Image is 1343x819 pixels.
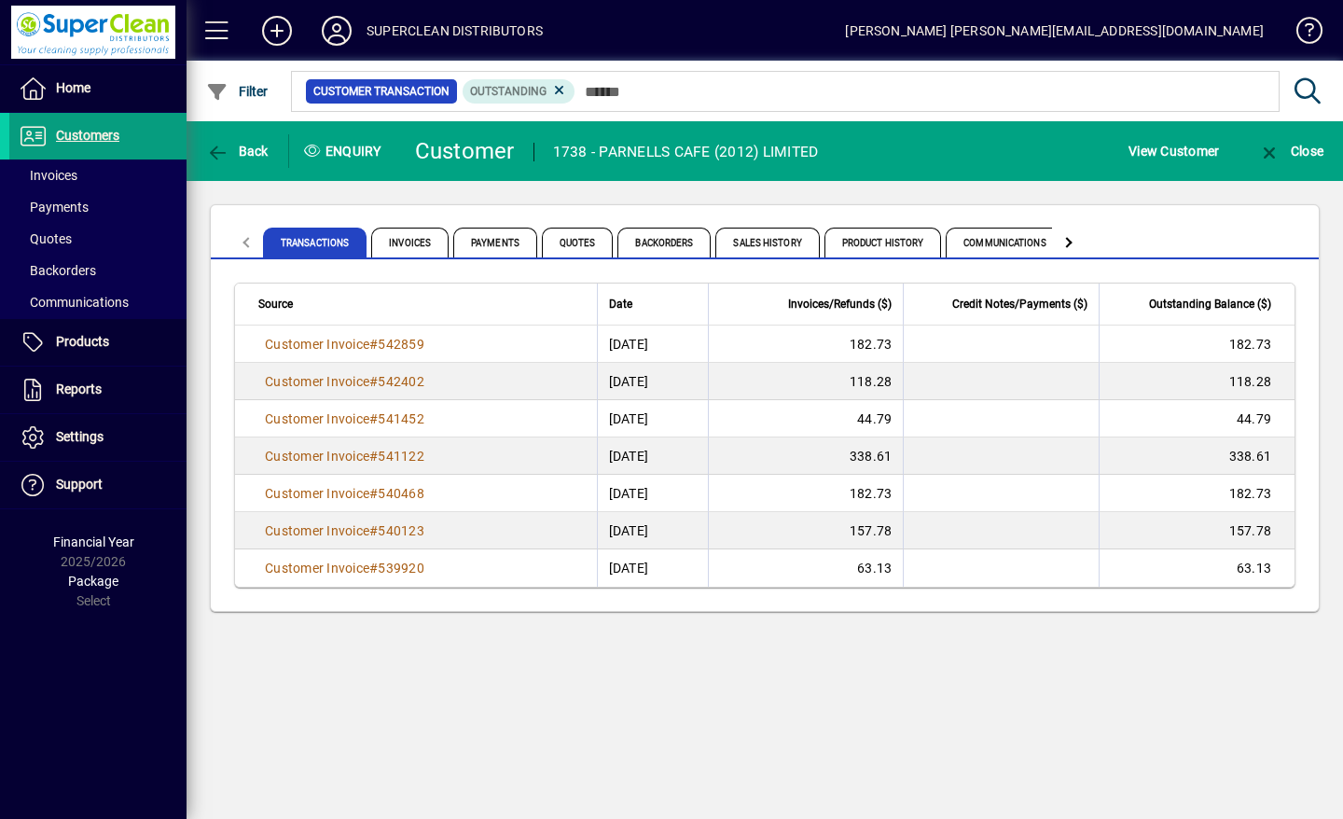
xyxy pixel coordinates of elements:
[463,79,575,104] mat-chip: Outstanding Status: Outstanding
[258,446,431,466] a: Customer Invoice#541122
[1239,134,1343,168] app-page-header-button: Close enquiry
[68,574,118,589] span: Package
[453,228,537,257] span: Payments
[708,512,904,549] td: 157.78
[708,549,904,587] td: 63.13
[53,534,134,549] span: Financial Year
[378,561,424,576] span: 539920
[597,363,708,400] td: [DATE]
[258,334,431,354] a: Customer Invoice#542859
[597,549,708,587] td: [DATE]
[19,168,77,183] span: Invoices
[9,65,187,112] a: Home
[378,486,424,501] span: 540468
[824,228,942,257] span: Product History
[56,382,102,396] span: Reports
[597,512,708,549] td: [DATE]
[378,411,424,426] span: 541452
[9,462,187,508] a: Support
[313,82,450,101] span: Customer Transaction
[1149,294,1271,314] span: Outstanding Balance ($)
[9,286,187,318] a: Communications
[708,400,904,437] td: 44.79
[56,80,90,95] span: Home
[845,16,1264,46] div: [PERSON_NAME] [PERSON_NAME][EMAIL_ADDRESS][DOMAIN_NAME]
[19,263,96,278] span: Backorders
[9,160,187,191] a: Invoices
[946,228,1063,257] span: Communications
[597,326,708,363] td: [DATE]
[1128,136,1219,166] span: View Customer
[597,437,708,475] td: [DATE]
[378,337,424,352] span: 542859
[289,136,401,166] div: Enquiry
[9,367,187,413] a: Reports
[1099,437,1295,475] td: 338.61
[265,486,369,501] span: Customer Invoice
[206,144,269,159] span: Back
[265,523,369,538] span: Customer Invoice
[9,223,187,255] a: Quotes
[367,16,543,46] div: SUPERCLEAN DISTRIBUTORS
[609,294,632,314] span: Date
[9,191,187,223] a: Payments
[1099,549,1295,587] td: 63.13
[265,561,369,576] span: Customer Invoice
[369,486,378,501] span: #
[9,414,187,461] a: Settings
[597,400,708,437] td: [DATE]
[19,231,72,246] span: Quotes
[56,477,103,492] span: Support
[56,334,109,349] span: Products
[415,136,515,166] div: Customer
[470,85,547,98] span: Outstanding
[19,295,129,310] span: Communications
[258,521,431,541] a: Customer Invoice#540123
[553,137,819,167] div: 1738 - PARNELLS CAFE (2012) LIMITED
[715,228,819,257] span: Sales History
[56,128,119,143] span: Customers
[258,558,431,578] a: Customer Invoice#539920
[258,409,431,429] a: Customer Invoice#541452
[247,14,307,48] button: Add
[265,337,369,352] span: Customer Invoice
[206,84,269,99] span: Filter
[9,319,187,366] a: Products
[9,255,187,286] a: Backorders
[258,483,431,504] a: Customer Invoice#540468
[369,449,378,464] span: #
[1282,4,1320,64] a: Knowledge Base
[371,228,449,257] span: Invoices
[378,449,424,464] span: 541122
[258,371,431,392] a: Customer Invoice#542402
[369,561,378,576] span: #
[378,374,424,389] span: 542402
[369,337,378,352] span: #
[56,429,104,444] span: Settings
[1099,363,1295,400] td: 118.28
[369,374,378,389] span: #
[788,294,892,314] span: Invoices/Refunds ($)
[1124,134,1224,168] button: View Customer
[1099,326,1295,363] td: 182.73
[265,411,369,426] span: Customer Invoice
[187,134,289,168] app-page-header-button: Back
[265,374,369,389] span: Customer Invoice
[19,200,89,215] span: Payments
[369,411,378,426] span: #
[542,228,614,257] span: Quotes
[597,475,708,512] td: [DATE]
[609,294,697,314] div: Date
[369,523,378,538] span: #
[708,437,904,475] td: 338.61
[307,14,367,48] button: Profile
[258,294,293,314] span: Source
[1099,512,1295,549] td: 157.78
[201,75,273,108] button: Filter
[378,523,424,538] span: 540123
[708,326,904,363] td: 182.73
[201,134,273,168] button: Back
[708,363,904,400] td: 118.28
[1253,134,1328,168] button: Close
[1258,144,1323,159] span: Close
